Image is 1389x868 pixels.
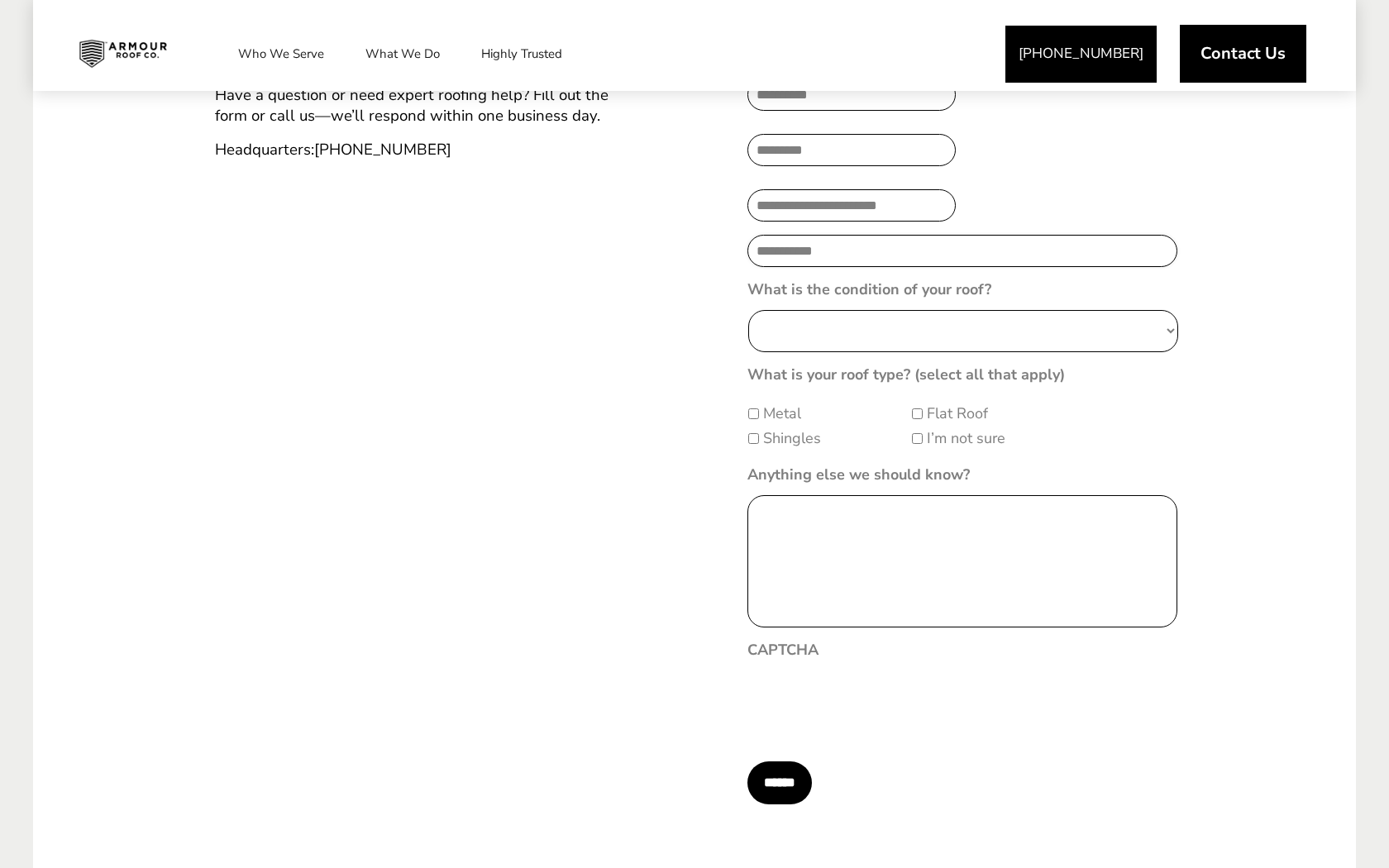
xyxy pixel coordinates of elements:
span: Contact Us [1200,45,1286,62]
label: What is the condition of your roof? [747,280,991,299]
a: Contact Us [1180,25,1306,83]
span: Have a question or need expert roofing help? Fill out the form or call us—we’ll respond within on... [215,84,609,126]
label: Anything else we should know? [747,465,970,484]
label: CAPTCHA [747,641,819,660]
label: Metal [763,403,801,425]
label: Shingles [763,427,821,450]
a: [PHONE_NUMBER] [1005,26,1157,83]
iframe: reCAPTCHA [747,670,999,735]
a: [PHONE_NUMBER] [314,139,451,160]
label: I’m not sure [927,427,1005,450]
img: Industrial and Commercial Roofing Company | Armour Roof Co. [66,33,180,74]
span: Headquarters: [215,139,451,160]
a: Highly Trusted [465,33,579,74]
label: What is your roof type? (select all that apply) [747,365,1065,384]
label: Flat Roof [927,403,988,425]
a: Who We Serve [222,33,341,74]
a: What We Do [349,33,456,74]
